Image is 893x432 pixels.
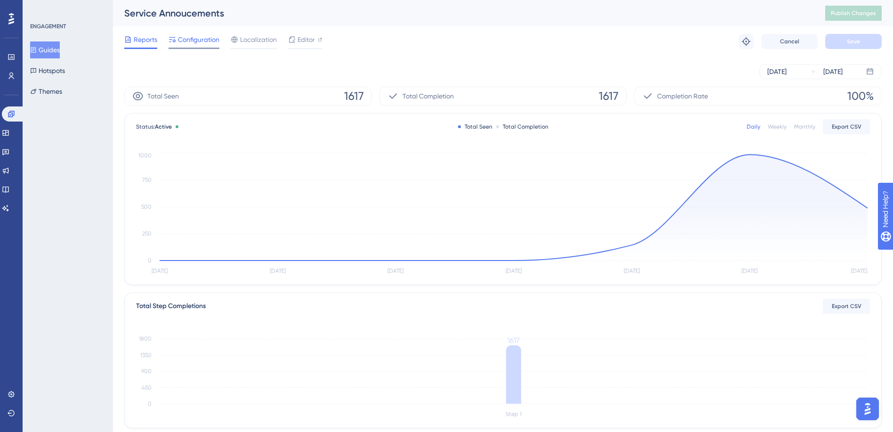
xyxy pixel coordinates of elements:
[831,9,876,17] span: Publish Changes
[851,268,867,274] tspan: [DATE]
[142,177,152,183] tspan: 750
[794,123,815,130] div: Monthly
[823,299,870,314] button: Export CSV
[599,89,619,104] span: 1617
[402,90,454,102] span: Total Completion
[387,268,403,274] tspan: [DATE]
[832,123,861,130] span: Export CSV
[30,41,60,58] button: Guides
[823,66,843,77] div: [DATE]
[142,230,152,237] tspan: 250
[747,123,760,130] div: Daily
[624,268,640,274] tspan: [DATE]
[142,384,152,391] tspan: 450
[767,66,787,77] div: [DATE]
[138,152,152,159] tspan: 1000
[148,400,152,407] tspan: 0
[507,336,520,345] tspan: 1617
[825,6,882,21] button: Publish Changes
[298,34,315,45] span: Editor
[496,123,548,130] div: Total Completion
[152,268,168,274] tspan: [DATE]
[853,395,882,423] iframe: UserGuiding AI Assistant Launcher
[825,34,882,49] button: Save
[761,34,818,49] button: Cancel
[22,2,59,14] span: Need Help?
[506,411,522,417] tspan: Step 1
[30,23,66,30] div: ENGAGEMENT
[124,7,802,20] div: Service Annoucements
[847,38,860,45] span: Save
[148,257,152,264] tspan: 0
[136,301,206,312] div: Total Step Completions
[741,268,757,274] tspan: [DATE]
[178,34,219,45] span: Configuration
[847,89,874,104] span: 100%
[832,302,861,310] span: Export CSV
[780,38,799,45] span: Cancel
[140,352,152,359] tspan: 1350
[141,368,152,375] tspan: 900
[768,123,787,130] div: Weekly
[147,90,179,102] span: Total Seen
[134,34,157,45] span: Reports
[136,123,172,130] span: Status:
[139,335,152,342] tspan: 1800
[270,268,286,274] tspan: [DATE]
[240,34,277,45] span: Localization
[30,83,62,100] button: Themes
[155,123,172,130] span: Active
[344,89,364,104] span: 1617
[141,204,152,210] tspan: 500
[506,268,522,274] tspan: [DATE]
[657,90,708,102] span: Completion Rate
[30,62,65,79] button: Hotspots
[823,119,870,134] button: Export CSV
[458,123,492,130] div: Total Seen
